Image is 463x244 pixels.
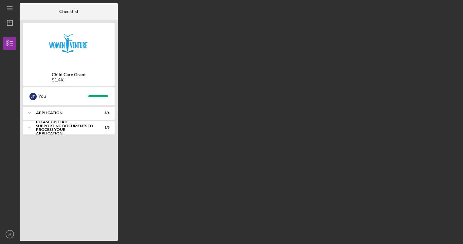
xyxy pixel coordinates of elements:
[8,233,12,236] text: JT
[52,77,86,82] div: $1.4K
[52,72,86,77] b: Child Care Grant
[59,9,78,14] b: Checklist
[98,126,110,130] div: 3 / 3
[98,111,110,115] div: 6 / 6
[23,26,115,65] img: Product logo
[36,120,93,135] div: Please upload supporting documents to process your application.
[38,91,88,102] div: You
[36,111,93,115] div: Application
[29,93,37,100] div: J T
[3,228,16,241] button: JT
